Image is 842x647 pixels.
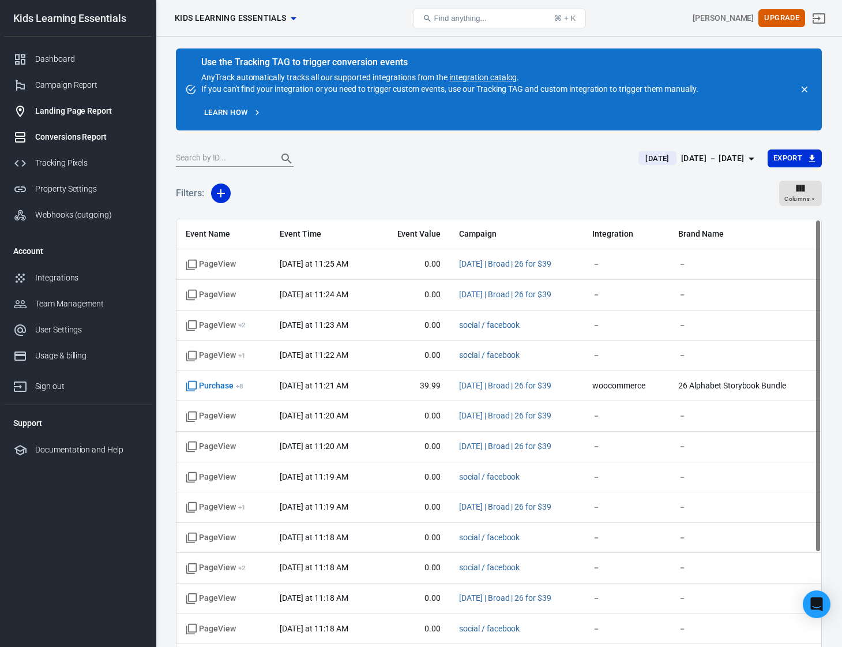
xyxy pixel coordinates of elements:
[384,289,441,301] span: 0.00
[186,229,261,240] span: Event Name
[176,175,204,212] h5: Filters:
[176,151,268,166] input: Search by ID...
[592,502,660,513] span: －
[273,145,300,173] button: Search
[459,442,551,451] a: [DATE] | Broad | 26 for $39
[459,472,520,481] a: social / facebook
[186,320,246,331] span: PageView
[459,229,574,240] span: Campaign
[35,350,142,362] div: Usage & billing
[238,564,246,572] sup: + 2
[4,291,152,317] a: Team Management
[592,562,660,574] span: －
[459,623,520,635] span: social / facebook
[280,442,348,451] time: 2025-09-21T11:20:25-04:00
[459,350,520,360] a: social / facebook
[384,259,441,270] span: 0.00
[449,73,517,82] a: integration catalog
[805,5,833,32] a: Sign out
[434,14,487,23] span: Find anything...
[238,503,246,511] sup: + 1
[4,13,152,24] div: Kids Learning Essentials
[4,237,152,265] li: Account
[170,8,300,29] button: Kids Learning Essentials
[280,290,348,299] time: 2025-09-21T11:24:36-04:00
[280,320,348,330] time: 2025-09-21T11:23:21-04:00
[35,209,142,221] div: Webhooks (outgoing)
[678,320,812,331] span: －
[459,624,520,633] a: social / facebook
[384,502,441,513] span: 0.00
[592,441,660,452] span: －
[678,380,812,392] span: 26 Alphabet Storybook Bundle
[592,532,660,544] span: －
[280,229,366,240] span: Event Time
[35,444,142,456] div: Documentation and Help
[592,259,660,270] span: －
[186,350,246,361] span: PageView
[592,350,660,361] span: －
[35,324,142,336] div: User Settings
[784,194,810,204] span: Columns
[280,411,348,420] time: 2025-09-21T11:20:54-04:00
[280,502,348,511] time: 2025-09-21T11:19:18-04:00
[592,410,660,422] span: －
[592,593,660,604] span: －
[384,562,441,574] span: 0.00
[201,57,698,68] div: Use the Tracking TAG to trigger conversion events
[678,350,812,361] span: －
[384,229,441,240] span: Event Value
[4,176,152,202] a: Property Settings
[238,351,246,360] sup: + 1
[459,472,520,483] span: social / facebook
[678,593,812,604] span: －
[678,259,812,270] span: －
[459,441,551,452] span: 19SEP25 | Broad | 26 for $39
[678,502,812,513] span: －
[280,563,348,572] time: 2025-09-21T11:18:53-04:00
[4,46,152,72] a: Dashboard
[186,380,243,392] span: Purchase
[796,81,813,98] button: close
[459,502,551,513] span: 19SEP25 | Broad | 26 for $39
[4,409,152,437] li: Support
[384,593,441,604] span: 0.00
[201,58,698,95] div: AnyTrack automatically tracks all our supported integrations from the . If you can't find your in...
[413,9,586,28] button: Find anything...⌘ + K
[693,12,754,24] div: Account id: NtgCPd8J
[459,380,551,392] span: 19SEP25 | Broad | 26 for $39
[4,98,152,124] a: Landing Page Report
[803,590,830,618] div: Open Intercom Messenger
[459,411,551,420] a: [DATE] | Broad | 26 for $39
[459,259,551,270] span: 19SEP25 | Broad | 26 for $39
[592,623,660,635] span: －
[459,562,520,574] span: social / facebook
[236,382,243,390] sup: + 8
[678,289,812,301] span: －
[459,381,551,390] a: [DATE] | Broad | 26 for $39
[35,131,142,143] div: Conversions Report
[459,502,551,511] a: [DATE] | Broad | 26 for $39
[35,183,142,195] div: Property Settings
[678,229,812,240] span: Brand Name
[4,72,152,98] a: Campaign Report
[459,533,520,542] a: social / facebook
[641,153,674,164] span: [DATE]
[280,533,348,542] time: 2025-09-21T11:18:53-04:00
[459,350,520,361] span: social / facebook
[186,472,236,483] span: Standard event name
[384,320,441,331] span: 0.00
[459,593,551,604] span: 19SEP25 | Broad | 26 for $39
[186,289,236,301] span: Standard event name
[592,229,660,240] span: Integration
[186,259,236,270] span: Standard event name
[35,298,142,310] div: Team Management
[280,472,348,481] time: 2025-09-21T11:19:59-04:00
[4,202,152,228] a: Webhooks (outgoing)
[280,381,348,390] time: 2025-09-21T11:21:28-04:00
[459,320,520,331] span: social / facebook
[678,532,812,544] span: －
[4,124,152,150] a: Conversions Report
[678,410,812,422] span: －
[592,289,660,301] span: －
